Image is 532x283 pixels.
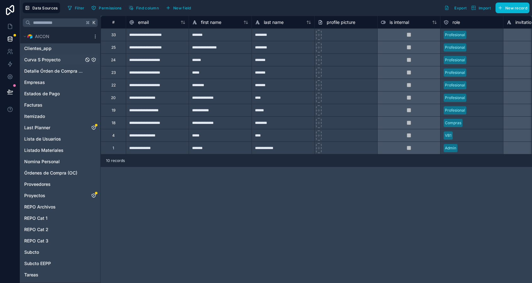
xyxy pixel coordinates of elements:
button: Filter [65,3,87,13]
span: Export [454,6,467,10]
span: New field [173,6,191,10]
div: 23 [111,70,116,75]
span: Filter [75,6,85,10]
span: New record [505,6,527,10]
div: Profesional [445,32,465,38]
span: email [138,19,149,25]
a: New record [493,3,529,13]
div: Profesional [445,45,465,50]
span: Find column [136,6,159,10]
div: 19 [112,108,115,113]
div: 20 [111,95,116,100]
div: Profesional [445,95,465,101]
div: Profesional [445,108,465,113]
div: 22 [111,83,116,88]
div: Profesional [445,57,465,63]
button: Data Sources [23,3,60,13]
a: Permissions [89,3,126,13]
div: # [106,20,121,25]
span: last name [264,19,284,25]
span: is internal [390,19,409,25]
div: Admin [445,145,456,151]
div: 25 [111,45,116,50]
span: 10 records [106,158,125,163]
span: profile picture [327,19,355,25]
button: New field [163,3,193,13]
div: 4 [112,133,115,138]
button: New record [496,3,529,13]
div: 24 [111,58,116,63]
div: Profesional [445,82,465,88]
div: VB1 [445,133,452,138]
span: Data Sources [32,6,58,10]
button: Export [442,3,469,13]
div: Compras [445,120,461,126]
div: 1 [113,146,114,151]
span: first name [201,19,221,25]
div: 33 [111,32,116,37]
button: Import [469,3,493,13]
span: Permissions [99,6,121,10]
span: K [92,20,96,25]
span: Import [479,6,491,10]
button: Find column [126,3,161,13]
span: role [452,19,460,25]
button: Permissions [89,3,124,13]
div: 18 [112,120,115,125]
div: Profesional [445,70,465,75]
